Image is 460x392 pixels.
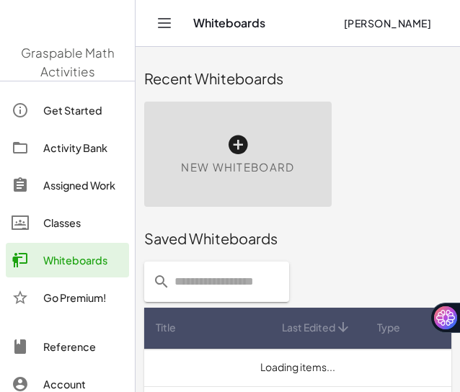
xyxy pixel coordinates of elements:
[21,45,115,79] span: Graspable Math Activities
[43,289,123,306] div: Go Premium!
[43,251,123,269] div: Whiteboards
[43,139,123,156] div: Activity Bank
[6,168,129,202] a: Assigned Work
[181,159,294,176] span: New Whiteboard
[43,102,123,119] div: Get Started
[153,12,176,35] button: Toggle navigation
[6,243,129,277] a: Whiteboards
[332,10,443,36] button: [PERSON_NAME]
[282,320,335,335] span: Last Edited
[156,320,176,335] span: Title
[343,17,431,30] span: [PERSON_NAME]
[43,214,123,231] div: Classes
[377,320,400,335] span: Type
[153,273,170,290] i: prepended action
[6,130,129,165] a: Activity Bank
[43,338,123,355] div: Reference
[6,93,129,128] a: Get Started
[43,177,123,194] div: Assigned Work
[6,205,129,240] a: Classes
[144,68,451,89] div: Recent Whiteboards
[6,329,129,364] a: Reference
[144,349,451,386] td: Loading items...
[144,228,451,249] div: Saved Whiteboards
